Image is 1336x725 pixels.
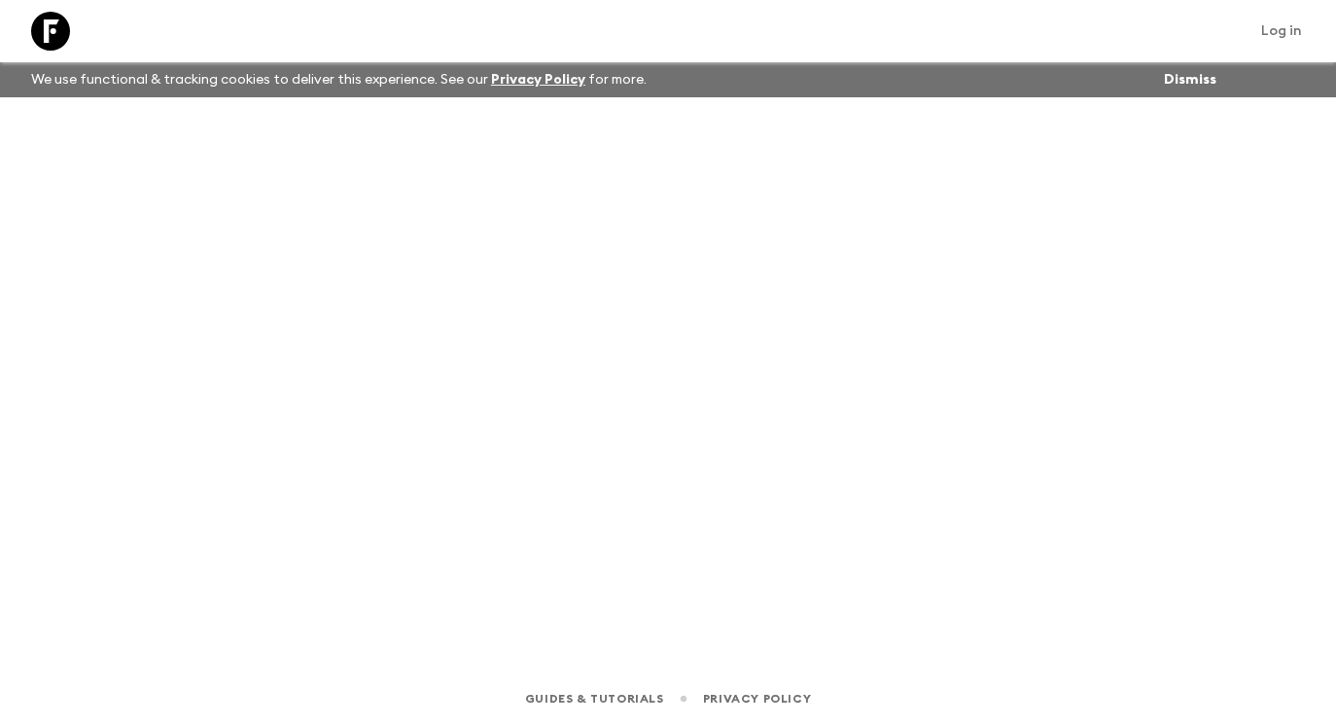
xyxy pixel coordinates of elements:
a: Privacy Policy [703,688,811,709]
p: We use functional & tracking cookies to deliver this experience. See our for more. [23,62,654,97]
a: Guides & Tutorials [525,688,664,709]
button: Dismiss [1159,66,1221,93]
a: Log in [1250,18,1313,45]
a: Privacy Policy [491,73,585,87]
